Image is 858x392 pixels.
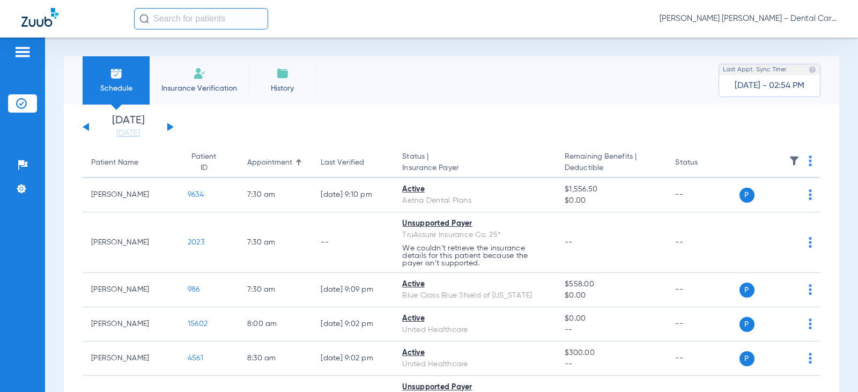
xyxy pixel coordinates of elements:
td: 7:30 AM [239,212,313,273]
img: Search Icon [139,14,149,24]
span: Schedule [91,83,142,94]
span: P [739,317,755,332]
img: last sync help info [809,66,816,73]
td: [DATE] 9:10 PM [312,178,394,212]
td: [PERSON_NAME] [83,273,179,307]
span: Deductible [565,162,658,174]
img: Manual Insurance Verification [193,67,206,80]
span: -- [565,359,658,370]
td: 8:30 AM [239,342,313,376]
div: Active [402,313,548,324]
span: $0.00 [565,290,658,301]
span: P [739,188,755,203]
li: [DATE] [96,115,160,139]
span: [PERSON_NAME] [PERSON_NAME] - Dental Care of [PERSON_NAME] [660,13,837,24]
img: group-dot-blue.svg [809,189,812,200]
div: Patient ID [188,151,230,174]
span: $558.00 [565,279,658,290]
span: 9634 [188,191,204,198]
span: History [257,83,308,94]
input: Search for patients [134,8,268,29]
th: Status | [394,148,556,178]
img: group-dot-blue.svg [809,319,812,329]
span: $1,556.50 [565,184,658,195]
th: Status [667,148,739,178]
img: Schedule [110,67,123,80]
td: 7:30 AM [239,273,313,307]
td: [PERSON_NAME] [83,178,179,212]
span: $300.00 [565,347,658,359]
td: -- [667,307,739,342]
div: Patient Name [91,157,138,168]
td: 7:30 AM [239,178,313,212]
td: -- [667,178,739,212]
span: -- [565,239,573,246]
span: 2023 [188,239,204,246]
td: [DATE] 9:02 PM [312,307,394,342]
div: Active [402,279,548,290]
img: Zuub Logo [21,8,58,27]
span: Insurance Verification [158,83,241,94]
th: Remaining Benefits | [556,148,667,178]
div: TruAssure Insurance Co. 25* [402,230,548,241]
td: [PERSON_NAME] [83,307,179,342]
img: group-dot-blue.svg [809,284,812,295]
a: [DATE] [96,128,160,139]
span: [DATE] - 02:54 PM [735,80,804,91]
td: -- [667,212,739,273]
td: [PERSON_NAME] [83,212,179,273]
td: 8:00 AM [239,307,313,342]
div: Active [402,347,548,359]
td: [PERSON_NAME] [83,342,179,376]
div: Last Verified [321,157,364,168]
img: hamburger-icon [14,46,31,58]
span: 986 [188,286,200,293]
img: group-dot-blue.svg [809,237,812,248]
div: Appointment [247,157,292,168]
div: Blue Cross Blue Shield of [US_STATE] [402,290,548,301]
span: -- [565,324,658,336]
span: 15602 [188,320,208,328]
td: -- [667,273,739,307]
div: Patient Name [91,157,171,168]
span: Insurance Payer [402,162,548,174]
div: Appointment [247,157,304,168]
p: We couldn’t retrieve the insurance details for this patient because the payer isn’t supported. [402,245,548,267]
span: Last Appt. Sync Time: [723,64,787,75]
td: -- [312,212,394,273]
div: Unsupported Payer [402,218,548,230]
span: P [739,283,755,298]
div: Last Verified [321,157,385,168]
td: [DATE] 9:02 PM [312,342,394,376]
td: [DATE] 9:09 PM [312,273,394,307]
td: -- [667,342,739,376]
div: United Healthcare [402,324,548,336]
div: United Healthcare [402,359,548,370]
div: Active [402,184,548,195]
span: P [739,351,755,366]
img: History [276,67,289,80]
div: Aetna Dental Plans [402,195,548,206]
div: Patient ID [188,151,220,174]
span: 4561 [188,354,203,362]
img: group-dot-blue.svg [809,156,812,166]
span: $0.00 [565,313,658,324]
img: filter.svg [789,156,800,166]
img: group-dot-blue.svg [809,353,812,364]
span: $0.00 [565,195,658,206]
